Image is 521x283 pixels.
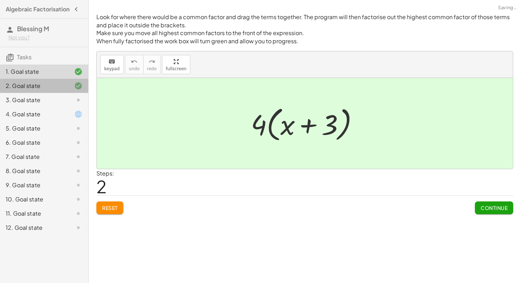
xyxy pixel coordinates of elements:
[6,181,63,189] div: 9. Goal state
[74,124,83,133] i: Task not started.
[74,138,83,147] i: Task not started.
[102,205,118,211] span: Reset
[6,167,63,175] div: 8. Goal state
[100,55,124,74] button: keyboardkeypad
[74,152,83,161] i: Task not started.
[104,66,120,71] span: keypad
[481,205,508,211] span: Continue
[6,138,63,147] div: 6. Goal state
[96,201,123,214] button: Reset
[17,53,32,61] span: Tasks
[96,176,107,197] span: 2
[162,55,190,74] button: fullscreen
[74,82,83,90] i: Task finished and correct.
[9,34,83,41] div: Not you?
[74,209,83,218] i: Task not started.
[6,223,63,232] div: 12. Goal state
[6,82,63,90] div: 2. Goal state
[129,66,140,71] span: undo
[74,110,83,118] i: Task started.
[6,67,63,76] div: 1. Goal state
[96,13,513,29] p: Look for where there would be a common factor and drag the terms together. The program will then ...
[149,57,155,66] i: redo
[143,55,161,74] button: redoredo
[131,57,138,66] i: undo
[125,55,144,74] button: undoundo
[96,170,114,177] label: Steps:
[108,57,115,66] i: keyboard
[74,195,83,204] i: Task not started.
[6,5,69,13] h4: Algebraic Factorisation
[96,37,513,45] p: When fully factorised the work box will turn green and allow you to progress.
[96,29,513,37] p: Make sure you move all highest common factors to the front of the expression.
[498,4,517,11] span: Saving…
[6,209,63,218] div: 11. Goal state
[74,167,83,175] i: Task not started.
[74,67,83,76] i: Task finished and correct.
[6,110,63,118] div: 4. Goal state
[74,96,83,104] i: Task not started.
[17,24,49,33] span: Blessing M
[147,66,157,71] span: redo
[166,66,186,71] span: fullscreen
[475,201,513,214] button: Continue
[74,181,83,189] i: Task not started.
[6,96,63,104] div: 3. Goal state
[6,195,63,204] div: 10. Goal state
[6,152,63,161] div: 7. Goal state
[6,124,63,133] div: 5. Goal state
[74,223,83,232] i: Task not started.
